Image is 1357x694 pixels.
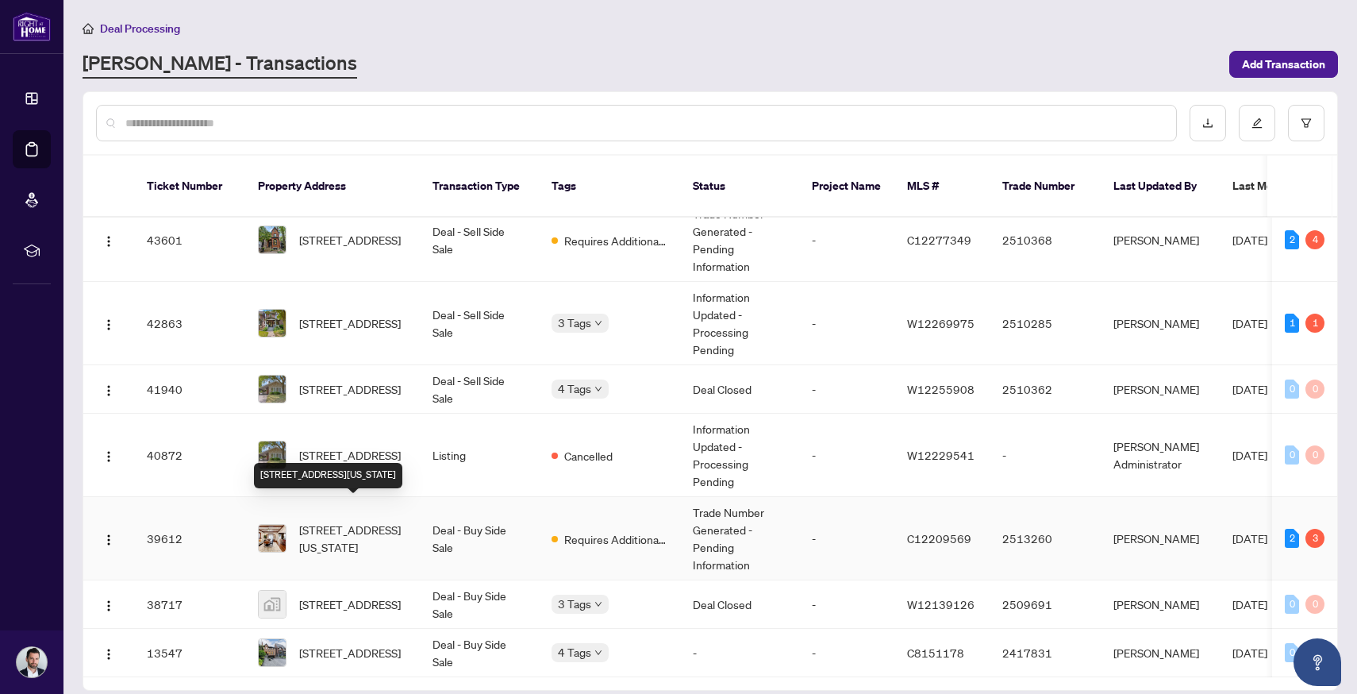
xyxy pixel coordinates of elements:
span: Last Modified Date [1232,177,1329,195]
span: filter [1301,118,1312,129]
img: Logo [102,648,115,661]
td: - [799,629,894,677]
span: edit [1251,118,1263,129]
td: Trade Number Generated - Pending Information [680,199,799,282]
div: 4 [1305,230,1324,249]
div: 0 [1285,445,1299,465]
span: [STREET_ADDRESS] [299,314,401,332]
span: [DATE] [1232,646,1267,660]
button: Add Transaction [1229,51,1338,78]
span: C12209569 [907,531,971,546]
td: [PERSON_NAME] Administrator [1101,414,1220,497]
th: Ticket Number [134,156,245,218]
button: Logo [96,376,121,402]
button: Logo [96,310,121,336]
span: Add Transaction [1242,52,1325,77]
img: Logo [102,235,115,248]
span: down [594,319,602,327]
div: 0 [1305,595,1324,614]
td: 2513260 [990,497,1101,580]
img: thumbnail-img [259,310,286,337]
span: [DATE] [1232,448,1267,462]
div: 2 [1285,529,1299,548]
img: Logo [102,318,115,331]
div: 3 [1305,529,1324,548]
span: 3 Tags [558,314,591,332]
span: W12229541 [907,448,975,462]
span: W12255908 [907,382,975,396]
img: Profile Icon [17,647,47,677]
div: 2 [1285,230,1299,249]
div: 0 [1285,595,1299,614]
td: Deal - Buy Side Sale [420,580,539,629]
td: Trade Number Generated - Pending Information [680,497,799,580]
td: - [680,629,799,677]
span: home [83,23,94,34]
td: Information Updated - Processing Pending [680,282,799,365]
td: [PERSON_NAME] [1101,365,1220,414]
button: Logo [96,592,121,617]
div: 0 [1305,380,1324,399]
img: Logo [102,384,115,397]
td: [PERSON_NAME] [1101,629,1220,677]
td: 2509691 [990,580,1101,629]
td: 39612 [134,497,245,580]
td: 42863 [134,282,245,365]
th: Tags [539,156,680,218]
td: 38717 [134,580,245,629]
button: Logo [96,640,121,665]
img: thumbnail-img [259,226,286,253]
th: Trade Number [990,156,1101,218]
span: download [1202,118,1213,129]
img: thumbnail-img [259,376,286,403]
div: 0 [1285,380,1299,399]
th: MLS # [894,156,990,218]
td: - [799,365,894,414]
td: Deal - Buy Side Sale [420,497,539,580]
span: Deal Processing [100,21,180,36]
button: download [1190,105,1226,141]
td: - [799,414,894,497]
span: Requires Additional Docs [564,530,667,548]
img: thumbnail-img [259,441,286,468]
span: down [594,600,602,608]
td: - [799,497,894,580]
td: Deal Closed [680,365,799,414]
td: 40872 [134,414,245,497]
span: [DATE] [1232,597,1267,611]
td: Deal - Buy Side Sale [420,629,539,677]
div: 1 [1285,314,1299,333]
span: Cancelled [564,447,613,465]
span: [STREET_ADDRESS] [299,446,401,464]
div: 0 [1285,643,1299,662]
span: W12139126 [907,597,975,611]
button: Logo [96,526,121,551]
td: [PERSON_NAME] [1101,580,1220,629]
button: Logo [96,227,121,253]
span: [STREET_ADDRESS] [299,644,401,661]
div: 0 [1305,445,1324,465]
td: [PERSON_NAME] [1101,199,1220,282]
span: 3 Tags [558,595,591,613]
span: W12269975 [907,316,975,330]
td: Information Updated - Processing Pending [680,414,799,497]
th: Last Updated By [1101,156,1220,218]
span: [STREET_ADDRESS] [299,231,401,249]
button: edit [1239,105,1275,141]
td: 43601 [134,199,245,282]
img: Logo [102,450,115,463]
button: Open asap [1294,638,1341,686]
button: filter [1288,105,1324,141]
th: Property Address [245,156,420,218]
span: [STREET_ADDRESS] [299,596,401,613]
img: logo [13,12,51,41]
span: 4 Tags [558,380,591,398]
span: [DATE] [1232,382,1267,396]
td: 13547 [134,629,245,677]
button: Logo [96,442,121,468]
td: 2510285 [990,282,1101,365]
span: [DATE] [1232,233,1267,247]
span: 4 Tags [558,643,591,661]
img: Logo [102,600,115,612]
img: Logo [102,534,115,546]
